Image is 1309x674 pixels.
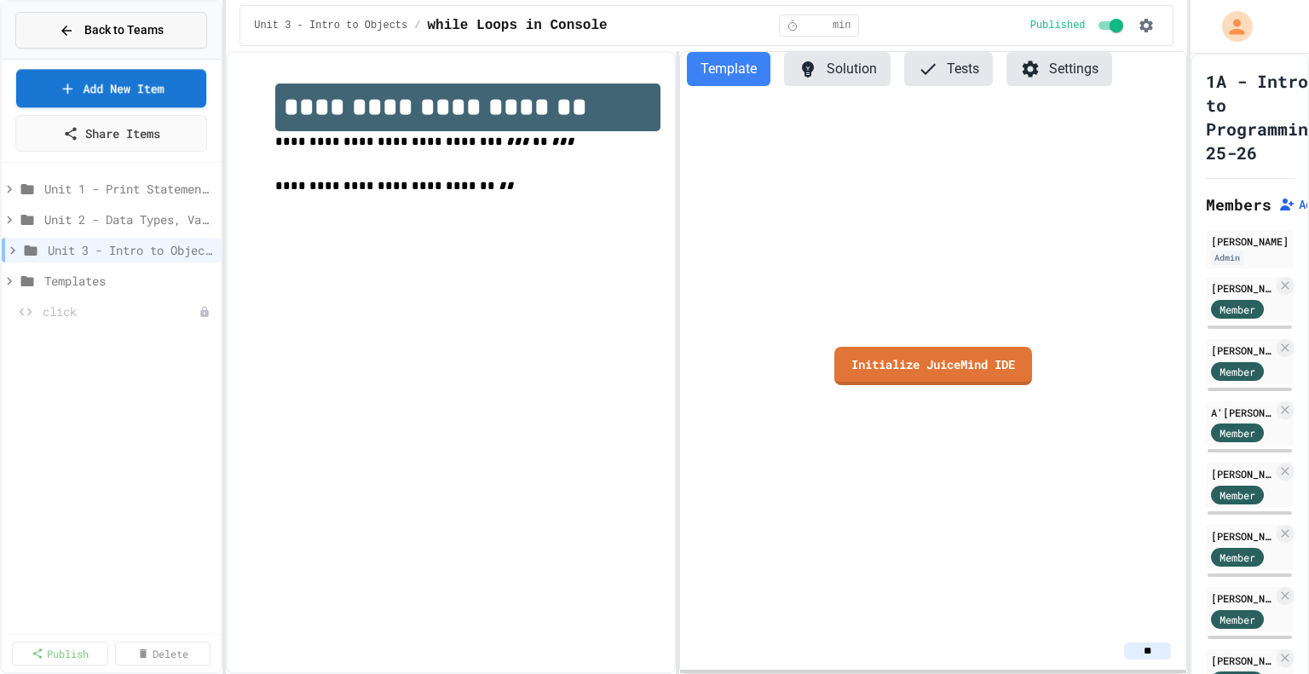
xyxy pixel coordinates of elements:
[1211,280,1273,296] div: [PERSON_NAME]
[1211,528,1273,544] div: [PERSON_NAME]
[1211,653,1273,668] div: [PERSON_NAME]
[1211,343,1273,358] div: [PERSON_NAME][GEOGRAPHIC_DATA]
[1211,405,1273,420] div: A'[PERSON_NAME]
[833,19,851,32] span: min
[1030,19,1086,32] span: Published
[1030,15,1127,36] div: Content is published and visible to students
[784,52,891,86] button: Solution
[44,180,214,198] span: Unit 1 - Print Statements
[16,69,206,107] a: Add New Item
[1006,52,1112,86] button: Settings
[1220,425,1255,441] span: Member
[1220,302,1255,317] span: Member
[254,19,407,32] span: Unit 3 - Intro to Objects
[44,210,214,228] span: Unit 2 - Data Types, Variables, [DEMOGRAPHIC_DATA]
[1211,251,1243,265] div: Admin
[115,642,211,665] a: Delete
[427,15,607,36] span: while Loops in Console
[1220,487,1255,503] span: Member
[48,241,214,259] span: Unit 3 - Intro to Objects
[1168,532,1292,604] iframe: chat widget
[84,21,164,39] span: Back to Teams
[1211,233,1289,249] div: [PERSON_NAME]
[15,115,207,152] a: Share Items
[199,306,210,318] div: Unpublished
[12,642,108,665] a: Publish
[15,12,207,49] button: Back to Teams
[834,347,1032,385] a: Initialize JuiceMind IDE
[1211,466,1273,481] div: [PERSON_NAME]
[44,272,214,290] span: Templates
[687,52,770,86] button: Template
[1206,193,1272,216] h2: Members
[43,302,199,320] span: click
[1204,7,1257,46] div: My Account
[1237,606,1292,657] iframe: chat widget
[414,19,420,32] span: /
[1220,364,1255,379] span: Member
[904,52,993,86] button: Tests
[1220,612,1255,627] span: Member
